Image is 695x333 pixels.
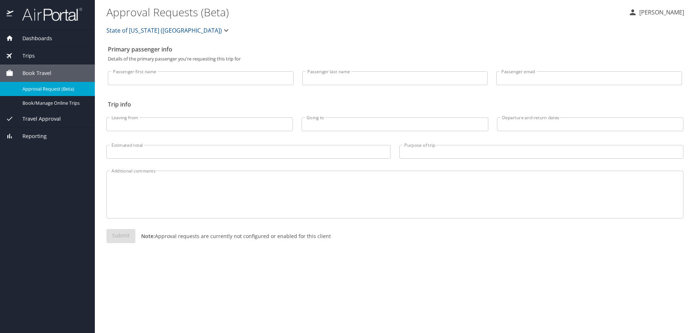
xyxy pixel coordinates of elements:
[13,132,47,140] span: Reporting
[108,57,682,61] p: Details of the primary passenger you're requesting this trip for
[104,23,233,38] button: State of [US_STATE] ([GEOGRAPHIC_DATA])
[7,7,14,21] img: icon-airportal.png
[141,233,155,240] strong: Note:
[108,43,682,55] h2: Primary passenger info
[135,232,331,240] p: Approval requests are currently not configured or enabled for this client
[22,100,86,107] span: Book/Manage Online Trips
[14,7,82,21] img: airportal-logo.png
[106,1,623,23] h1: Approval Requests (Beta)
[22,86,86,92] span: Approval Request (Beta)
[108,99,682,110] h2: Trip info
[13,52,35,60] span: Trips
[13,69,51,77] span: Book Travel
[106,25,222,36] span: State of [US_STATE] ([GEOGRAPHIC_DATA])
[625,6,687,19] button: [PERSON_NAME]
[637,8,684,17] p: [PERSON_NAME]
[13,115,61,123] span: Travel Approval
[13,34,52,42] span: Dashboards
